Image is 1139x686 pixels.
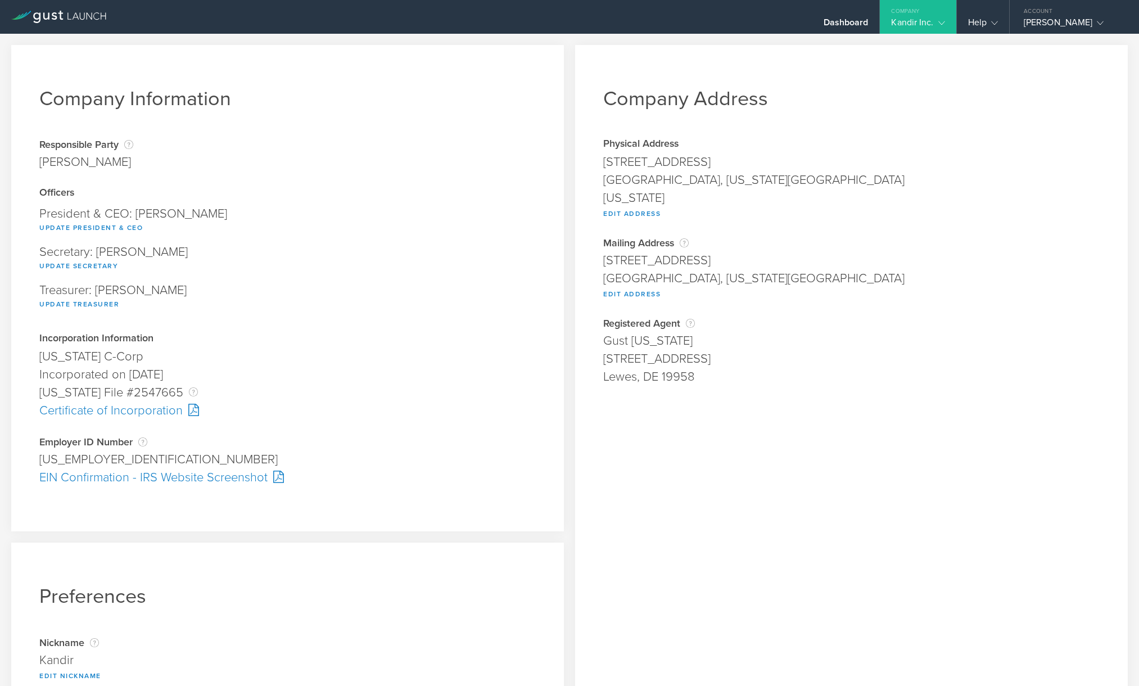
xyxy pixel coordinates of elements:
[39,221,143,234] button: Update President & CEO
[824,17,869,34] div: Dashboard
[39,153,133,171] div: [PERSON_NAME]
[39,188,536,199] div: Officers
[39,259,118,273] button: Update Secretary
[603,189,1100,207] div: [US_STATE]
[39,669,101,683] button: Edit Nickname
[603,207,661,220] button: Edit Address
[39,202,536,240] div: President & CEO: [PERSON_NAME]
[603,153,1100,171] div: [STREET_ADDRESS]
[603,237,1100,249] div: Mailing Address
[891,17,944,34] div: Kandir Inc.
[603,251,1100,269] div: [STREET_ADDRESS]
[39,297,119,311] button: Update Treasurer
[968,17,998,34] div: Help
[603,171,1100,189] div: [GEOGRAPHIC_DATA], [US_STATE][GEOGRAPHIC_DATA]
[39,584,536,608] h1: Preferences
[39,383,536,401] div: [US_STATE] File #2547665
[39,139,133,150] div: Responsible Party
[39,365,536,383] div: Incorporated on [DATE]
[1024,17,1119,34] div: [PERSON_NAME]
[603,287,661,301] button: Edit Address
[603,332,1100,350] div: Gust [US_STATE]
[603,139,1100,150] div: Physical Address
[39,333,536,345] div: Incorporation Information
[39,240,536,278] div: Secretary: [PERSON_NAME]
[1083,632,1139,686] iframe: Chat Widget
[603,269,1100,287] div: [GEOGRAPHIC_DATA], [US_STATE][GEOGRAPHIC_DATA]
[39,87,536,111] h1: Company Information
[603,350,1100,368] div: [STREET_ADDRESS]
[39,637,536,648] div: Nickname
[39,278,536,317] div: Treasurer: [PERSON_NAME]
[39,401,536,419] div: Certificate of Incorporation
[603,87,1100,111] h1: Company Address
[39,436,536,448] div: Employer ID Number
[603,318,1100,329] div: Registered Agent
[39,651,536,669] div: Kandir
[39,347,536,365] div: [US_STATE] C-Corp
[39,450,536,468] div: [US_EMPLOYER_IDENTIFICATION_NUMBER]
[603,368,1100,386] div: Lewes, DE 19958
[39,468,536,486] div: EIN Confirmation - IRS Website Screenshot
